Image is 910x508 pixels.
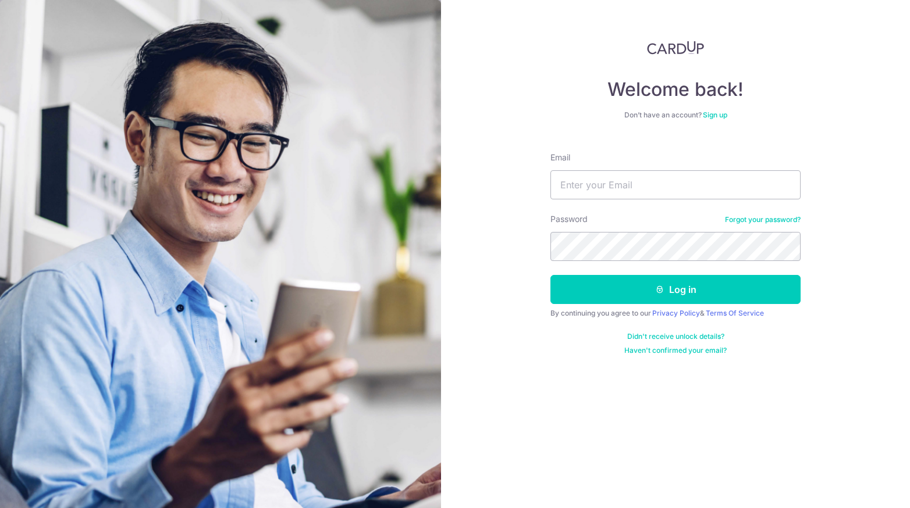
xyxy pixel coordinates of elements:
a: Haven't confirmed your email? [624,346,727,355]
a: Forgot your password? [725,215,801,224]
a: Didn't receive unlock details? [627,332,724,341]
a: Terms Of Service [706,309,764,317]
label: Email [550,152,570,163]
input: Enter your Email [550,170,801,199]
img: CardUp Logo [647,41,704,55]
div: Don’t have an account? [550,110,801,120]
div: By continuing you agree to our & [550,309,801,318]
label: Password [550,213,588,225]
a: Privacy Policy [652,309,700,317]
h4: Welcome back! [550,78,801,101]
a: Sign up [703,110,727,119]
button: Log in [550,275,801,304]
